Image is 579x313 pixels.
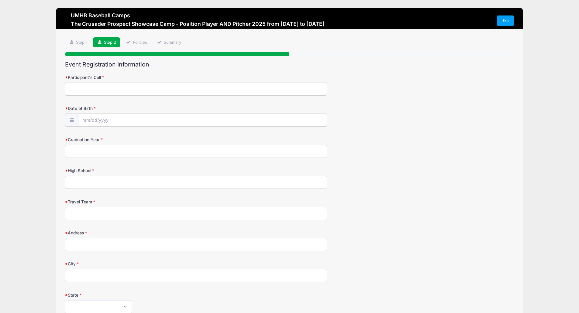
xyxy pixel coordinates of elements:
[65,168,215,174] label: High School
[65,199,215,205] label: Travel Team
[93,37,120,47] a: Step 2
[78,114,327,127] input: mm/dd/yyyy
[65,74,215,80] label: Participant's Cell
[65,61,514,68] h2: Event Registration Information
[71,12,325,19] h3: UMHB Baseball Camps
[65,37,91,47] a: Step 1
[65,105,215,111] label: Date of Birth
[65,292,215,298] label: State
[497,15,514,26] a: Exit
[122,37,151,47] a: Policies
[153,37,185,47] a: Summary
[71,21,325,27] h3: The Crusader Prospect Showcase Camp - Position Player AND Pitcher 2025 from [DATE] to [DATE]
[65,137,215,143] label: Graduation Year
[65,230,215,236] label: Address
[65,261,215,267] label: City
